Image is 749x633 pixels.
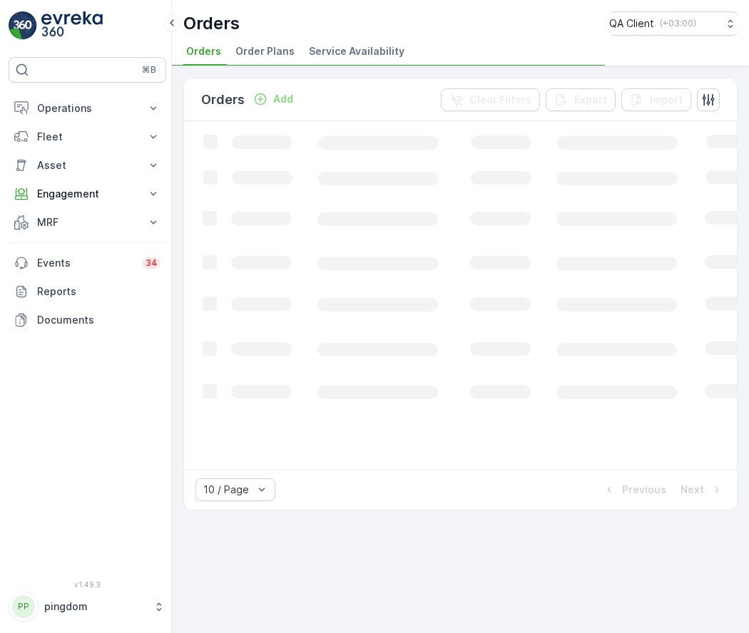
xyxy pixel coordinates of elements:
[37,187,138,201] p: Engagement
[660,18,696,29] p: ( +03:00 )
[146,257,158,269] p: 34
[621,88,691,111] button: Import
[679,481,725,498] button: Next
[248,91,299,108] button: Add
[9,11,37,40] img: logo
[546,88,616,111] button: Export
[9,123,166,151] button: Fleet
[681,483,704,497] p: Next
[609,11,738,36] button: QA Client(+03:00)
[37,313,160,327] p: Documents
[9,277,166,306] a: Reports
[37,215,138,230] p: MRF
[183,12,240,35] p: Orders
[37,130,138,144] p: Fleet
[601,481,668,498] button: Previous
[309,44,404,58] span: Service Availability
[235,44,295,58] span: Order Plans
[9,249,166,277] a: Events34
[41,11,103,40] img: logo_light-DOdMpM7g.png
[37,256,134,270] p: Events
[9,592,166,622] button: PPpingdom
[201,90,245,110] p: Orders
[186,44,221,58] span: Orders
[609,16,654,31] p: QA Client
[142,64,156,76] p: ⌘B
[9,306,166,334] a: Documents
[574,93,607,107] p: Export
[44,599,146,614] p: pingdom
[650,93,683,107] p: Import
[9,180,166,208] button: Engagement
[622,483,666,497] p: Previous
[9,208,166,237] button: MRF
[12,595,35,618] div: PP
[469,93,531,107] p: Clear Filters
[37,284,160,299] p: Reports
[9,151,166,180] button: Asset
[9,580,166,589] span: v 1.49.3
[9,94,166,123] button: Operations
[37,101,138,115] p: Operations
[273,92,293,106] p: Add
[441,88,540,111] button: Clear Filters
[37,158,138,173] p: Asset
